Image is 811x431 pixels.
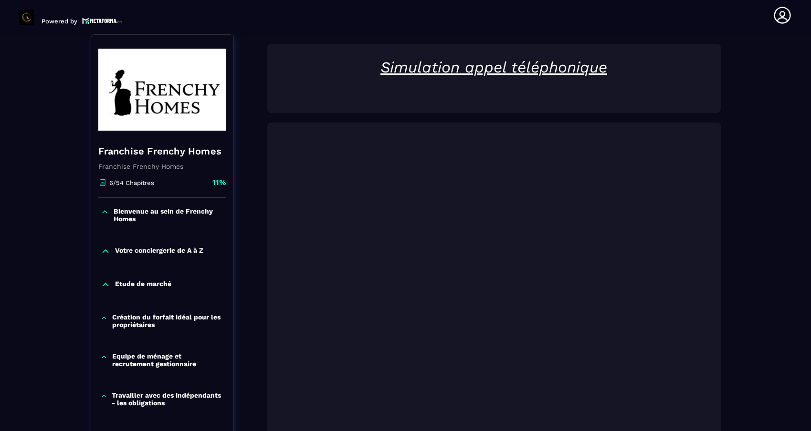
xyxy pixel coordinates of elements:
p: Franchise Frenchy Homes [98,163,226,170]
p: Etude de marché [115,280,171,289]
p: Equipe de ménage et recrutement gestionnaire [112,352,224,368]
img: logo [82,17,122,25]
p: Travailler avec des indépendants - les obligations [112,391,223,407]
p: 6/54 Chapitres [109,179,154,186]
p: 11% [212,177,226,188]
img: banner [98,42,226,137]
p: Votre conciergerie de A à Z [115,246,203,256]
p: Création du forfait idéal pour les propriétaires [112,313,223,328]
u: Simulation appel téléphonique [380,58,607,76]
p: Bienvenue au sein de Frenchy Homes [114,207,223,223]
h4: Franchise Frenchy Homes [98,144,226,158]
p: Powered by [42,18,77,25]
img: logo-branding [19,10,34,25]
